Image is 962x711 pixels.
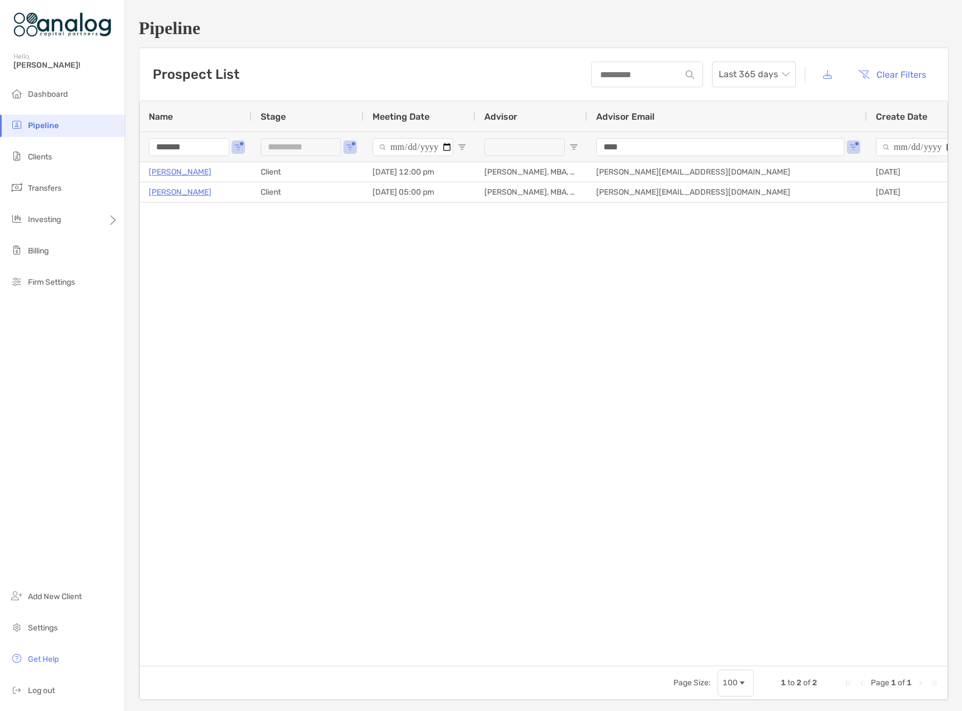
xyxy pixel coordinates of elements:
[252,182,364,202] div: Client
[475,162,587,182] div: [PERSON_NAME], MBA, CFA
[153,67,239,82] h3: Prospect List
[876,138,956,156] input: Create Date Filter Input
[891,678,896,688] span: 1
[372,138,453,156] input: Meeting Date Filter Input
[796,678,801,688] span: 2
[871,678,889,688] span: Page
[234,143,243,152] button: Open Filter Menu
[844,679,853,688] div: First Page
[686,70,694,79] img: input icon
[149,138,229,156] input: Name Filter Input
[10,118,23,131] img: pipeline icon
[28,90,68,99] span: Dashboard
[149,185,211,199] a: [PERSON_NAME]
[587,182,867,202] div: [PERSON_NAME][EMAIL_ADDRESS][DOMAIN_NAME]
[28,215,61,224] span: Investing
[10,181,23,194] img: transfers icon
[10,212,23,225] img: investing icon
[569,143,578,152] button: Open Filter Menu
[475,182,587,202] div: [PERSON_NAME], MBA, CFA
[364,162,475,182] div: [DATE] 12:00 pm
[484,111,517,122] span: Advisor
[718,670,754,696] div: Page Size
[787,678,795,688] span: to
[916,679,925,688] div: Next Page
[28,277,75,287] span: Firm Settings
[10,589,23,602] img: add_new_client icon
[28,655,59,664] span: Get Help
[139,18,949,39] h1: Pipeline
[10,683,23,696] img: logout icon
[898,678,905,688] span: of
[10,275,23,288] img: firm-settings icon
[907,678,912,688] span: 1
[719,62,789,87] span: Last 365 days
[10,87,23,100] img: dashboard icon
[850,62,935,87] button: Clear Filters
[28,121,59,130] span: Pipeline
[849,143,858,152] button: Open Filter Menu
[261,111,286,122] span: Stage
[458,143,466,152] button: Open Filter Menu
[372,111,430,122] span: Meeting Date
[28,592,82,601] span: Add New Client
[13,60,118,70] span: [PERSON_NAME]!
[596,138,845,156] input: Advisor Email Filter Input
[10,243,23,257] img: billing icon
[252,162,364,182] div: Client
[803,678,810,688] span: of
[857,679,866,688] div: Previous Page
[10,652,23,665] img: get-help icon
[28,152,52,162] span: Clients
[930,679,939,688] div: Last Page
[812,678,817,688] span: 2
[28,246,49,256] span: Billing
[13,4,111,45] img: Zoe Logo
[587,162,867,182] div: [PERSON_NAME][EMAIL_ADDRESS][DOMAIN_NAME]
[364,182,475,202] div: [DATE] 05:00 pm
[673,678,711,688] div: Page Size:
[28,686,55,695] span: Log out
[149,111,173,122] span: Name
[149,165,211,179] a: [PERSON_NAME]
[28,183,62,193] span: Transfers
[876,111,927,122] span: Create Date
[28,623,58,633] span: Settings
[10,149,23,163] img: clients icon
[596,111,654,122] span: Advisor Email
[723,678,738,688] div: 100
[346,143,355,152] button: Open Filter Menu
[10,620,23,634] img: settings icon
[781,678,786,688] span: 1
